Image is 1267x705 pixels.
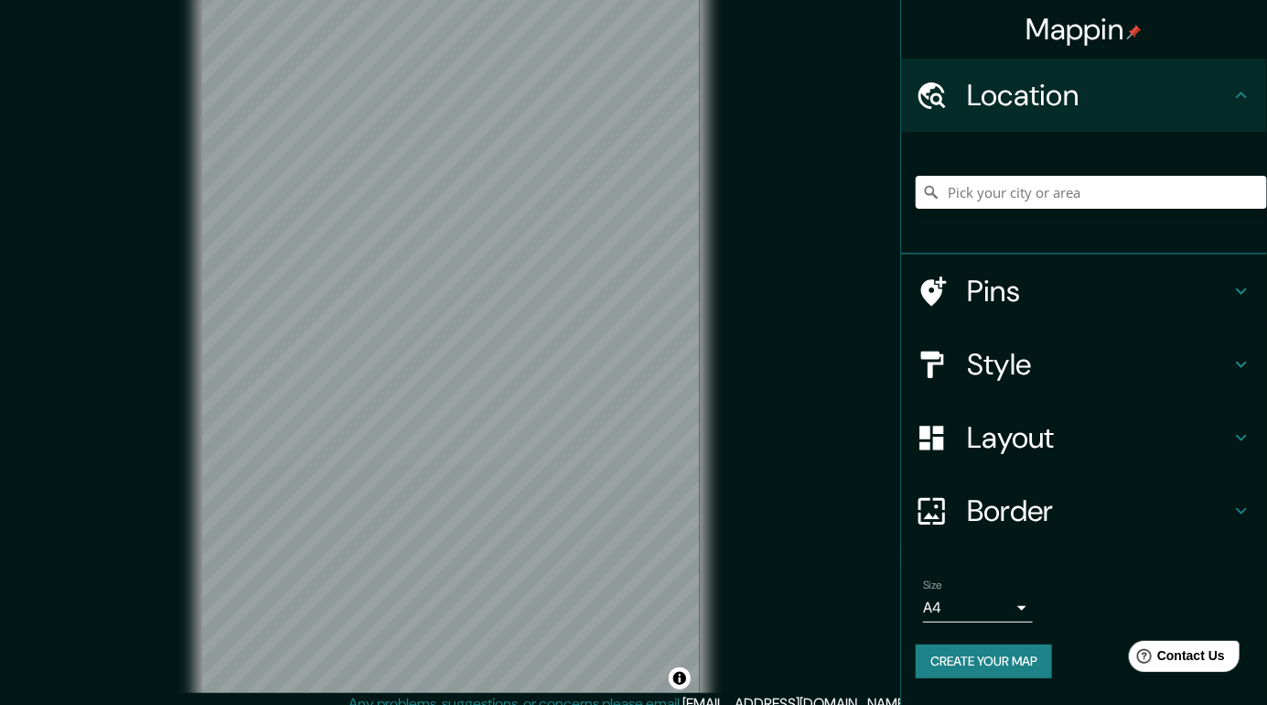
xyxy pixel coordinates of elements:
[967,273,1230,309] h4: Pins
[1026,11,1143,48] h4: Mappin
[967,346,1230,383] h4: Style
[916,176,1267,209] input: Pick your city or area
[967,419,1230,456] h4: Layout
[967,493,1230,529] h4: Border
[669,667,691,689] button: Toggle attribution
[923,593,1033,623] div: A4
[916,645,1052,678] button: Create your map
[901,401,1267,474] div: Layout
[901,59,1267,132] div: Location
[901,255,1267,328] div: Pins
[901,328,1267,401] div: Style
[1104,634,1247,685] iframe: Help widget launcher
[923,578,942,593] label: Size
[901,474,1267,548] div: Border
[967,77,1230,114] h4: Location
[1127,25,1142,39] img: pin-icon.png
